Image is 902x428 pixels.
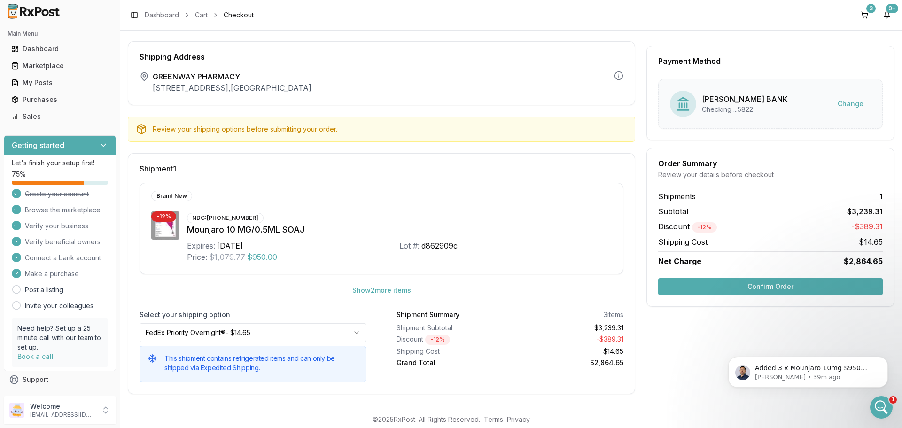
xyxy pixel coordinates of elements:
[140,165,176,172] span: Shipment 1
[658,160,883,167] div: Order Summary
[8,197,154,236] div: I found 5 x [MEDICAL_DATA] 5mg $550 each and [MEDICAL_DATA] 10mg x 1 $440 also Zepbound 2.5 $950
[866,4,876,13] div: 3
[161,304,176,319] button: Send a message…
[702,105,788,114] div: Checking ...5822
[8,30,112,38] h2: Main Menu
[879,8,894,23] button: 9+
[8,197,180,244] div: Manuel says…
[8,12,154,41] div: Yes won't have answer for [MEDICAL_DATA] until [DATE]
[140,310,366,319] label: Select your shipping option
[25,221,88,231] span: Verify your business
[658,206,688,217] span: Subtotal
[153,71,311,82] span: GREENWAY PHARMACY
[857,8,872,23] button: 3
[25,269,79,279] span: Make a purchase
[46,5,107,12] h1: [PERSON_NAME]
[847,206,883,217] span: $3,239.31
[25,205,101,215] span: Browse the marketplace
[514,358,624,367] div: $2,864.65
[8,108,180,120] div: [DATE]
[209,251,245,263] span: $1,079.77
[8,12,180,49] div: Manuel says…
[94,283,180,304] div: never mind, i found it
[46,12,64,21] p: Active
[11,44,109,54] div: Dashboard
[25,301,93,311] a: Invite your colleagues
[187,240,215,251] div: Expires:
[397,335,506,345] div: Discount
[153,125,627,134] div: Review your shipping options before submitting your order.
[658,222,717,231] span: Discount
[195,10,208,20] a: Cart
[15,203,147,231] div: I found 5 x [MEDICAL_DATA] 5mg $550 each and [MEDICAL_DATA] 10mg x 1 $440 also Zepbound 2.5 $950
[8,288,180,304] textarea: Message…
[8,40,112,57] a: Dashboard
[217,240,243,251] div: [DATE]
[658,257,701,266] span: Net Charge
[397,323,506,333] div: Shipment Subtotal
[4,4,64,19] img: RxPost Logo
[399,240,420,251] div: Lot #:
[25,189,89,199] span: Create your account
[11,112,109,121] div: Sales
[12,140,64,151] h3: Getting started
[889,396,897,404] span: 1
[8,108,112,125] a: Sales
[12,158,108,168] p: Let's finish your setup first!
[124,126,173,135] div: zepbound 2.5?
[397,347,506,356] div: Shipping Cost
[165,4,182,21] div: Close
[345,282,419,299] button: Show2more items
[859,236,883,248] span: $14.65
[4,109,116,124] button: Sales
[658,278,883,295] button: Confirm Order
[187,251,207,263] div: Price:
[12,170,26,179] span: 75 %
[224,10,254,20] span: Checkout
[870,396,893,419] iframe: Intercom live chat
[514,323,624,333] div: $3,239.31
[6,4,24,22] button: go back
[4,75,116,90] button: My Posts
[187,223,612,236] div: Mounjaro 10 MG/0.5ML SOAJ
[30,308,37,315] button: Gif picker
[8,283,180,305] div: JEFFREY says…
[8,148,180,197] div: Manuel says…
[145,10,179,20] a: Dashboard
[117,120,180,141] div: zepbound 2.5?
[4,92,116,107] button: Purchases
[8,74,112,91] a: My Posts
[11,78,109,87] div: My Posts
[25,285,63,295] a: Post a listing
[4,388,116,405] button: Feedback
[8,91,112,108] a: Purchases
[844,256,883,267] span: $2,864.65
[692,222,717,233] div: - 12 %
[658,57,883,65] div: Payment Method
[45,308,52,315] button: Upload attachment
[15,308,22,315] button: Emoji picker
[17,352,54,360] a: Book a call
[484,415,503,423] a: Terms
[8,244,180,284] div: JEFFREY says…
[658,170,883,179] div: Review your details before checkout
[507,415,530,423] a: Privacy
[140,53,623,61] div: Shipping Address
[4,371,116,388] button: Support
[145,10,254,20] nav: breadcrumb
[25,253,101,263] span: Connect a bank account
[151,191,192,201] div: Brand New
[8,148,154,196] div: Ill ask around as well for this but im sure the pharmacy that im asking for [MEDICAL_DATA] should...
[8,70,180,108] div: JEFFREY says…
[151,211,176,222] div: - 12 %
[153,82,311,93] p: [STREET_ADDRESS] , [GEOGRAPHIC_DATA]
[702,93,788,105] div: [PERSON_NAME] BANK
[8,120,180,148] div: JEFFREY says…
[25,237,101,247] span: Verify beneficial owners
[187,213,264,223] div: NDC: [PHONE_NUMBER]
[164,354,358,373] h5: This shipment contains refrigerated items and can only be shipped via Expedited Shipping.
